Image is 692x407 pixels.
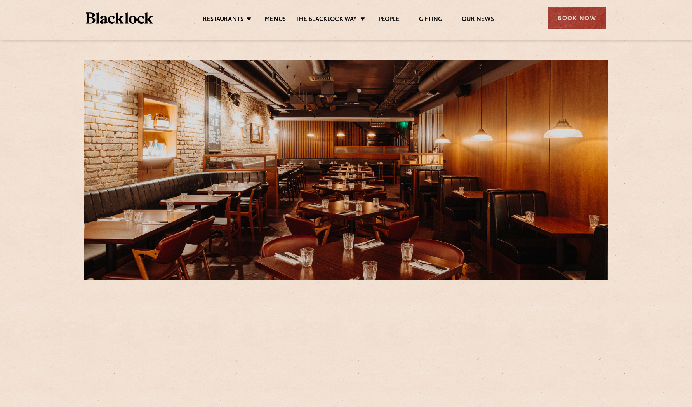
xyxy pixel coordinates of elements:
[86,12,153,24] img: BL_Textured_Logo-footer-cropped.svg
[265,16,286,24] a: Menus
[462,16,494,24] a: Our News
[419,16,442,24] a: Gifting
[203,16,243,24] a: Restaurants
[296,16,357,24] a: The Blacklock Way
[379,16,400,24] a: People
[548,7,606,29] div: Book Now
